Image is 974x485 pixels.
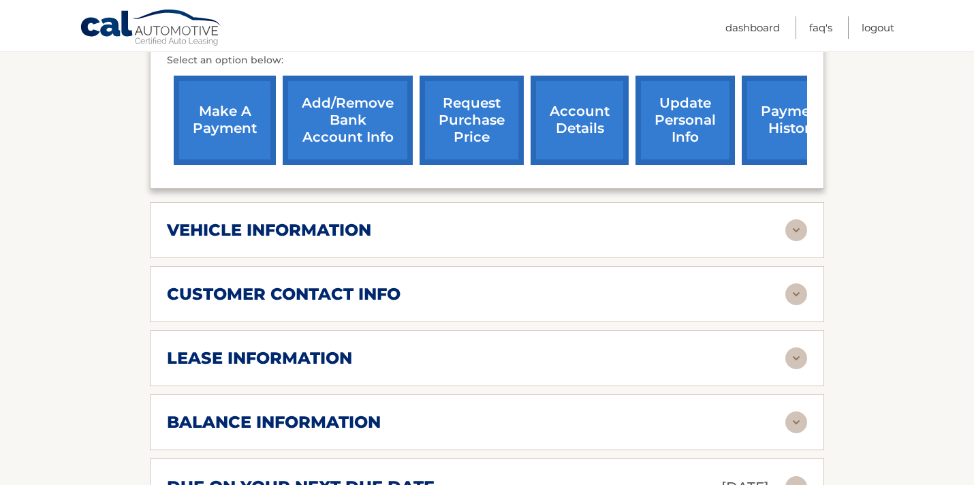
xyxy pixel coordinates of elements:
[725,16,780,39] a: Dashboard
[531,76,629,165] a: account details
[785,283,807,305] img: accordion-rest.svg
[785,411,807,433] img: accordion-rest.svg
[167,284,400,304] h2: customer contact info
[167,220,371,240] h2: vehicle information
[420,76,524,165] a: request purchase price
[167,52,807,69] p: Select an option below:
[635,76,735,165] a: update personal info
[742,76,844,165] a: payment history
[174,76,276,165] a: make a payment
[785,219,807,241] img: accordion-rest.svg
[785,347,807,369] img: accordion-rest.svg
[283,76,413,165] a: Add/Remove bank account info
[809,16,832,39] a: FAQ's
[167,348,352,369] h2: lease information
[167,412,381,433] h2: balance information
[80,9,223,48] a: Cal Automotive
[862,16,894,39] a: Logout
